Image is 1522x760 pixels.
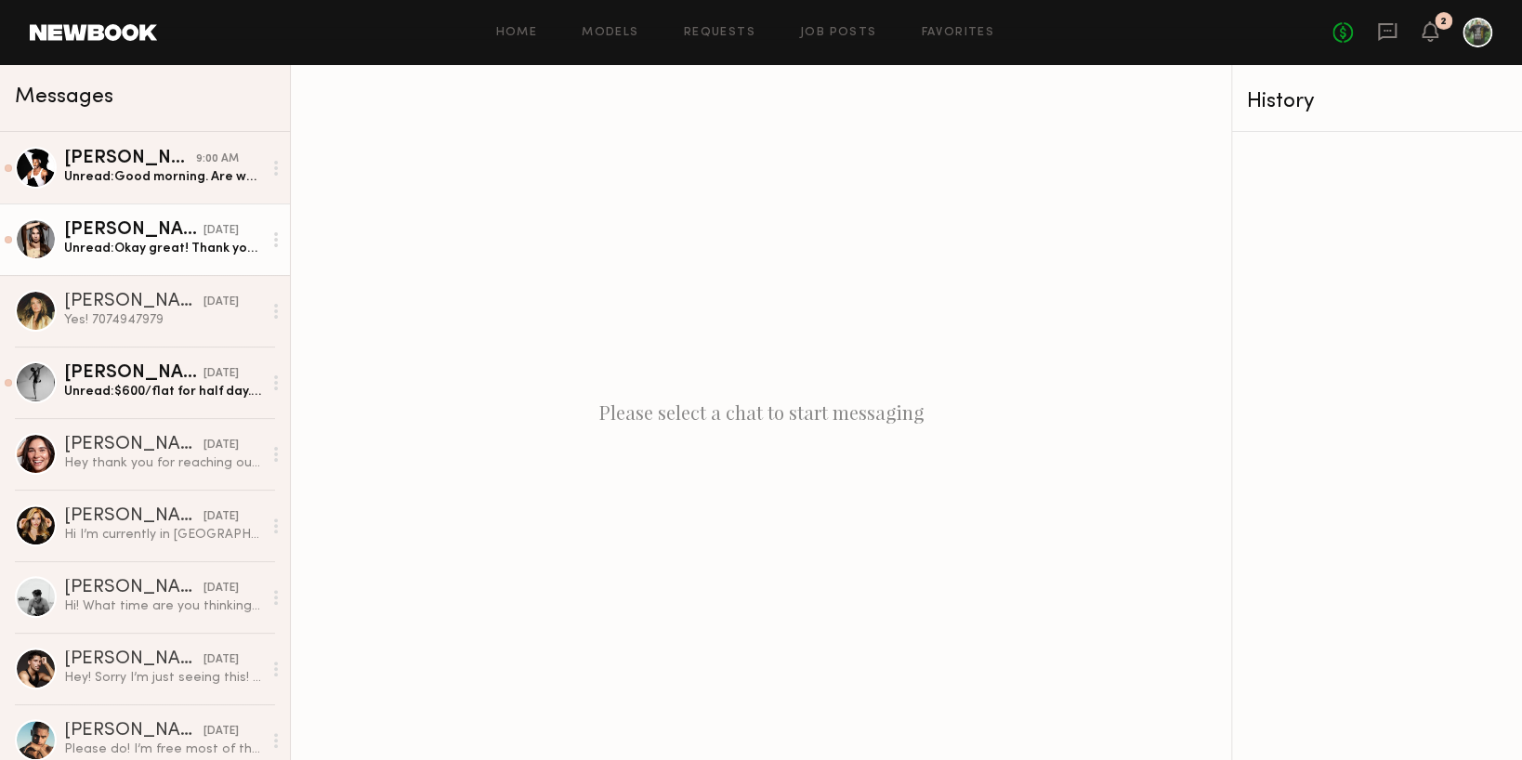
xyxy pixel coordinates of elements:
[203,294,239,311] div: [DATE]
[64,579,203,597] div: [PERSON_NAME]
[64,507,203,526] div: [PERSON_NAME]
[64,168,262,186] div: Unread: Good morning. Are we still up for [DATE]?
[64,293,203,311] div: [PERSON_NAME]
[203,580,239,597] div: [DATE]
[800,27,877,39] a: Job Posts
[684,27,755,39] a: Requests
[64,650,203,669] div: [PERSON_NAME]
[64,150,196,168] div: [PERSON_NAME]
[203,508,239,526] div: [DATE]
[64,240,262,257] div: Unread: Okay great! Thank you for letting me know
[64,383,262,400] div: Unread: $600/flat for half day. What day(s) are you looking to shoot?
[291,65,1231,760] div: Please select a chat to start messaging
[15,86,113,108] span: Messages
[64,722,203,740] div: [PERSON_NAME]
[1440,17,1447,27] div: 2
[203,651,239,669] div: [DATE]
[196,151,239,168] div: 9:00 AM
[496,27,538,39] a: Home
[203,437,239,454] div: [DATE]
[921,27,994,39] a: Favorites
[64,740,262,758] div: Please do! I’m free most of the week next week
[203,365,239,383] div: [DATE]
[64,311,262,329] div: Yes! 7074947979
[64,669,262,687] div: Hey! Sorry I’m just seeing this! Let me know if you’re still interested, and any details you have...
[64,364,203,383] div: [PERSON_NAME]
[64,597,262,615] div: Hi! What time are you thinking? And how much would the shoot be?
[203,723,239,740] div: [DATE]
[64,436,203,454] div: [PERSON_NAME]
[203,222,239,240] div: [DATE]
[64,454,262,472] div: Hey thank you for reaching out!! Would love to shoot with you for your next upcoming shoot!!
[582,27,638,39] a: Models
[64,526,262,544] div: Hi I’m currently in [GEOGRAPHIC_DATA] until the 25th
[1247,91,1507,112] div: History
[64,221,203,240] div: [PERSON_NAME]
